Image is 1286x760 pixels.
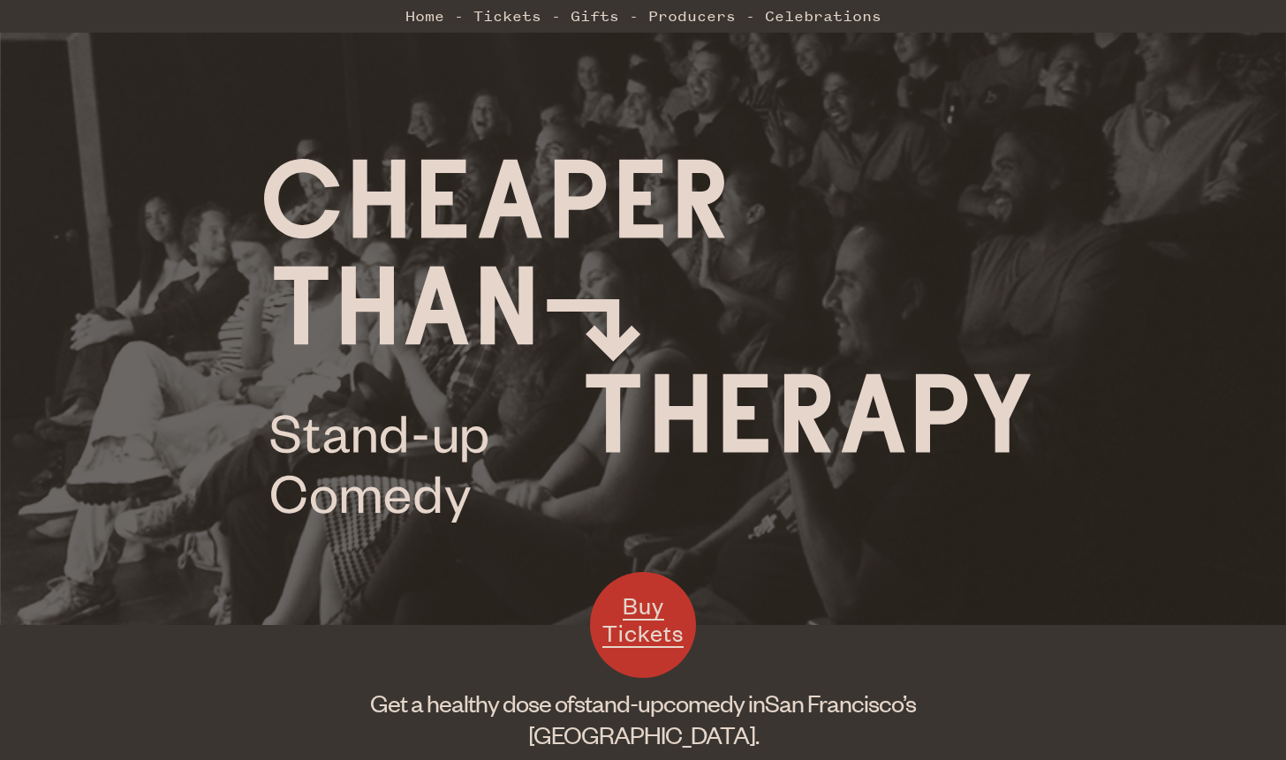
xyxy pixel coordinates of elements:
a: Buy Tickets [590,572,696,678]
span: [GEOGRAPHIC_DATA]. [528,719,759,749]
span: stand-up [574,688,663,718]
img: Cheaper Than Therapy logo [264,159,1031,523]
span: Buy Tickets [602,591,684,648]
span: San Francisco’s [765,688,916,718]
h1: Get a healthy dose of comedy in [321,687,964,750]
